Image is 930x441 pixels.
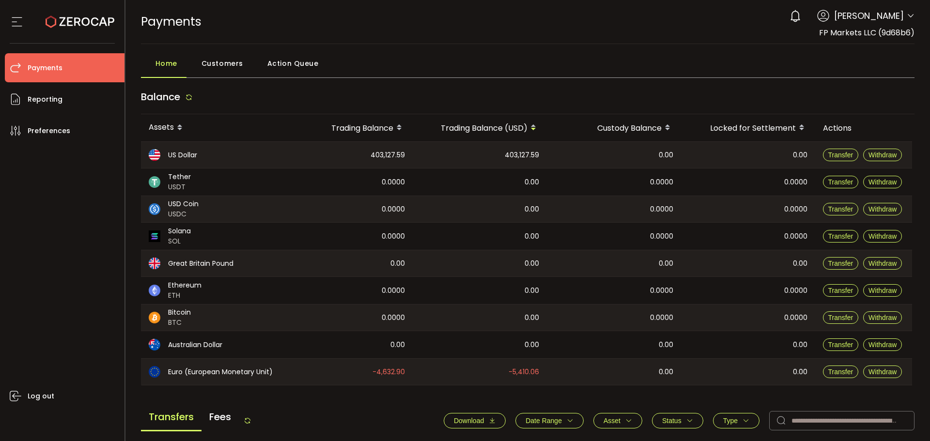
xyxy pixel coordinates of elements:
span: Date Range [526,417,562,425]
span: Type [723,417,738,425]
span: 0.00 [525,204,539,215]
span: 0.0000 [382,312,405,323]
span: 0.0000 [650,285,673,296]
span: 0.0000 [650,177,673,188]
span: Customers [201,54,243,73]
button: Withdraw [863,149,902,161]
button: Asset [593,413,642,428]
span: 0.00 [525,285,539,296]
span: 0.0000 [784,177,807,188]
button: Status [652,413,703,428]
span: Withdraw [868,314,897,321]
img: usdc_portfolio.svg [149,203,160,215]
button: Type [713,413,759,428]
span: Asset [604,417,620,425]
span: Preferences [28,124,70,138]
span: 0.0000 [650,231,673,242]
span: -5,410.06 [509,366,539,378]
span: Withdraw [868,205,897,213]
img: aud_portfolio.svg [149,339,160,350]
span: USDC [168,209,199,219]
button: Transfer [823,365,859,378]
span: Withdraw [868,178,897,186]
span: 0.00 [793,258,807,269]
span: 0.00 [390,258,405,269]
span: Balance [141,90,180,104]
span: Status [662,417,682,425]
img: eur_portfolio.svg [149,366,160,378]
span: 0.0000 [784,312,807,323]
span: Fees [201,404,239,430]
span: 0.0000 [382,204,405,215]
button: Download [444,413,506,428]
span: 0.0000 [382,231,405,242]
span: 0.00 [793,339,807,350]
button: Date Range [515,413,584,428]
span: 0.0000 [784,231,807,242]
span: Transfer [828,232,853,240]
img: usdt_portfolio.svg [149,176,160,188]
button: Withdraw [863,176,902,188]
span: BTC [168,318,191,328]
span: 0.00 [390,339,405,350]
span: USD Coin [168,199,199,209]
button: Withdraw [863,284,902,297]
span: 0.00 [525,177,539,188]
span: 403,127.59 [505,150,539,161]
span: 0.0000 [382,177,405,188]
span: 0.00 [525,312,539,323]
button: Transfer [823,257,859,270]
span: 0.00 [659,339,673,350]
span: Reporting [28,92,62,106]
span: 0.00 [659,258,673,269]
span: 0.00 [793,366,807,378]
span: Solana [168,226,191,236]
span: Transfer [828,368,853,376]
button: Transfer [823,149,859,161]
span: 0.00 [659,366,673,378]
span: 0.00 [793,150,807,161]
span: 0.0000 [784,204,807,215]
span: 0.00 [659,150,673,161]
span: Ethereum [168,280,201,290]
div: Assets [141,120,291,136]
img: btc_portfolio.svg [149,312,160,323]
span: Log out [28,389,54,403]
span: Transfers [141,404,201,431]
span: Euro (European Monetary Unit) [168,367,273,377]
span: Action Queue [267,54,319,73]
span: Withdraw [868,287,897,294]
span: Withdraw [868,151,897,159]
span: Transfer [828,287,853,294]
img: sol_portfolio.png [149,230,160,242]
span: US Dollar [168,150,197,160]
button: Withdraw [863,203,902,215]
img: gbp_portfolio.svg [149,258,160,269]
span: Bitcoin [168,307,191,318]
button: Transfer [823,284,859,297]
span: Withdraw [868,232,897,240]
button: Withdraw [863,311,902,324]
button: Transfer [823,338,859,351]
span: FP Markets LLC (9d68b6) [819,27,914,38]
span: ETH [168,290,201,301]
span: Payments [28,61,62,75]
img: usd_portfolio.svg [149,149,160,161]
button: Transfer [823,230,859,243]
div: Locked for Settlement [681,120,815,136]
span: Australian Dollar [168,340,222,350]
span: Great Britain Pound [168,259,233,269]
button: Withdraw [863,338,902,351]
div: Actions [815,122,912,134]
button: Transfer [823,311,859,324]
span: Withdraw [868,368,897,376]
span: 0.0000 [650,204,673,215]
span: SOL [168,236,191,246]
span: Transfer [828,205,853,213]
span: Home [155,54,177,73]
span: 0.00 [525,231,539,242]
div: Trading Balance [291,120,413,136]
img: eth_portfolio.svg [149,285,160,296]
span: Payments [141,13,201,30]
span: 0.0000 [784,285,807,296]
